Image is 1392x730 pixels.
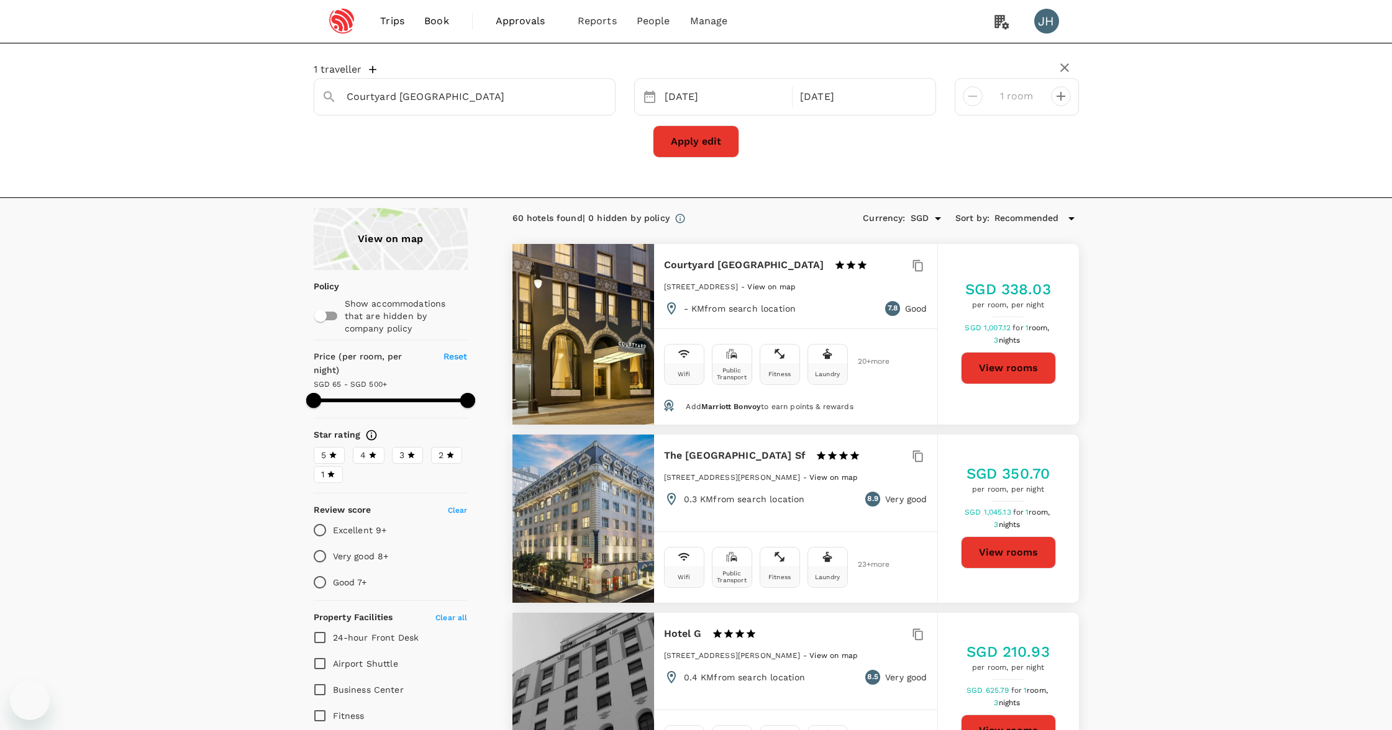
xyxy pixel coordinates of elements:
[347,87,573,106] input: Search cities, hotels, work locations
[660,85,790,109] div: [DATE]
[809,650,858,660] a: View on map
[690,14,728,29] span: Manage
[678,574,691,580] div: Wifi
[1026,508,1052,516] span: 1
[606,96,609,98] button: Open
[867,493,878,505] span: 8.9
[867,671,878,683] span: 8.5
[321,468,324,481] span: 1
[929,210,947,227] button: Open
[965,323,1012,332] span: SGD 1,007.12
[314,208,468,270] a: View on map
[1034,9,1059,34] div: JH
[684,493,805,505] p: 0.3 KM from search location
[1051,86,1071,106] button: decrease
[448,506,468,515] span: Clear
[999,698,1021,707] span: nights
[885,493,927,505] p: Very good
[809,472,858,482] a: View on map
[360,449,366,462] span: 4
[399,449,404,462] span: 3
[747,281,796,291] a: View on map
[314,428,361,442] h6: Star rating
[1011,686,1024,695] span: for
[994,212,1059,225] span: Recommended
[967,642,1050,662] h5: SGD 210.93
[994,698,1022,707] span: 3
[512,212,670,225] div: 60 hotels found | 0 hidden by policy
[314,503,371,517] h6: Review score
[815,371,840,377] div: Laundry
[684,302,796,315] p: - KM from search location
[1029,508,1050,516] span: room,
[965,508,1013,516] span: SGD 1,045.13
[795,85,926,109] div: [DATE]
[321,449,326,462] span: 5
[314,380,388,389] span: SGD 65 - SGD 500+
[961,352,1056,384] button: View rooms
[747,282,796,291] span: View on map
[333,550,389,562] p: Very good 8+
[768,371,791,377] div: Fitness
[999,336,1021,345] span: nights
[1029,323,1050,332] span: room,
[967,686,1011,695] span: SGD 625.79
[314,280,322,292] p: Policy
[10,680,50,720] iframe: Button to launch messaging window
[333,576,367,588] p: Good 7+
[994,336,1022,345] span: 3
[424,14,449,29] span: Book
[803,651,809,660] span: -
[858,358,876,366] span: 20 + more
[967,662,1050,674] span: per room, per night
[715,367,749,381] div: Public Transport
[888,302,898,315] span: 7.8
[965,299,1051,312] span: per room, per night
[993,86,1041,106] input: Add rooms
[1024,686,1050,695] span: 1
[314,7,371,35] img: Espressif Systems Singapore Pte Ltd
[345,297,466,335] p: Show accommodations that are hidden by company policy
[653,125,739,158] button: Apply edit
[496,14,558,29] span: Approvals
[684,671,806,683] p: 0.4 KM from search location
[333,524,387,536] p: Excellent 9+
[1027,686,1048,695] span: room,
[578,14,617,29] span: Reports
[637,14,670,29] span: People
[314,63,376,76] button: 1 traveller
[803,473,809,482] span: -
[965,279,1051,299] h5: SGD 338.03
[333,633,419,642] span: 24-hour Front Desk
[380,14,404,29] span: Trips
[809,651,858,660] span: View on map
[664,282,738,291] span: [STREET_ADDRESS]
[961,536,1056,569] button: View rooms
[863,212,905,225] h6: Currency :
[435,613,467,622] span: Clear all
[678,371,691,377] div: Wifi
[314,350,429,377] h6: Price (per room, per night)
[1012,323,1025,332] span: for
[768,574,791,580] div: Fitness
[955,212,989,225] h6: Sort by :
[664,473,800,482] span: [STREET_ADDRESS][PERSON_NAME]
[686,402,853,411] span: Add to earn points & rewards
[664,447,806,464] h6: The [GEOGRAPHIC_DATA] Sf
[664,651,800,660] span: [STREET_ADDRESS][PERSON_NAME]
[664,256,824,274] h6: Courtyard [GEOGRAPHIC_DATA]
[858,561,876,569] span: 23 + more
[701,402,761,411] span: Marriott Bonvoy
[905,302,927,315] p: Good
[967,464,1050,484] h5: SGD 350.70
[815,574,840,580] div: Laundry
[314,611,393,624] h6: Property Facilities
[664,625,702,642] h6: Hotel G
[715,570,749,584] div: Public Transport
[444,351,468,361] span: Reset
[885,671,927,683] p: Very good
[365,429,378,441] svg: Star ratings are awarded to properties to represent the quality of services, facilities, and amen...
